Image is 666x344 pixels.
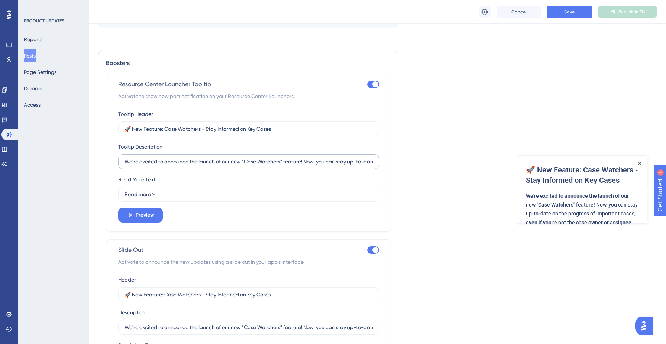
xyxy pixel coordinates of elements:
span: Publish in EN [618,9,645,15]
button: Cancel [497,6,541,18]
div: Boosters [106,59,391,68]
span: Save [564,9,575,15]
span: Get Started [5,2,38,11]
span: Activate to announce the new updates using a slide out in your app’s interface. [118,257,379,266]
button: Publish in EN [598,6,657,18]
div: Read More Text [118,175,155,184]
span: Cancel [511,9,527,15]
div: Tooltip Description [118,142,162,151]
div: PRODUCT UPDATES [24,18,64,24]
button: Page Settings [24,65,56,79]
span: Slide Out [118,246,143,254]
input: Read More > [125,190,373,198]
iframe: UserGuiding Product Updates RC Tooltip [517,155,650,226]
button: Posts [24,49,36,62]
button: Reports [24,33,42,46]
span: Preview [136,211,154,220]
input: Product Updates [125,291,373,299]
span: Resource Center Launcher Tooltip [118,80,211,89]
input: Product Updates [125,125,373,133]
div: 1 [42,4,45,10]
iframe: UserGuiding AI Assistant Launcher [635,315,657,337]
button: Preview [118,208,163,223]
span: Activate to show new post notification on your Resource Center Launchers. [118,92,379,101]
div: We're excited to announce the launch of our new "Case Watchers" feature! Now, you can stay up-to-... [9,36,122,98]
button: Save [547,6,592,18]
div: Tooltip Header [118,110,153,119]
input: Let’s see what is new! [125,158,373,166]
button: Access [24,98,41,111]
div: Description [118,308,145,317]
div: Header [118,275,136,284]
input: Check out the latest improvements in our product! [125,323,373,331]
button: Domain [24,82,42,95]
